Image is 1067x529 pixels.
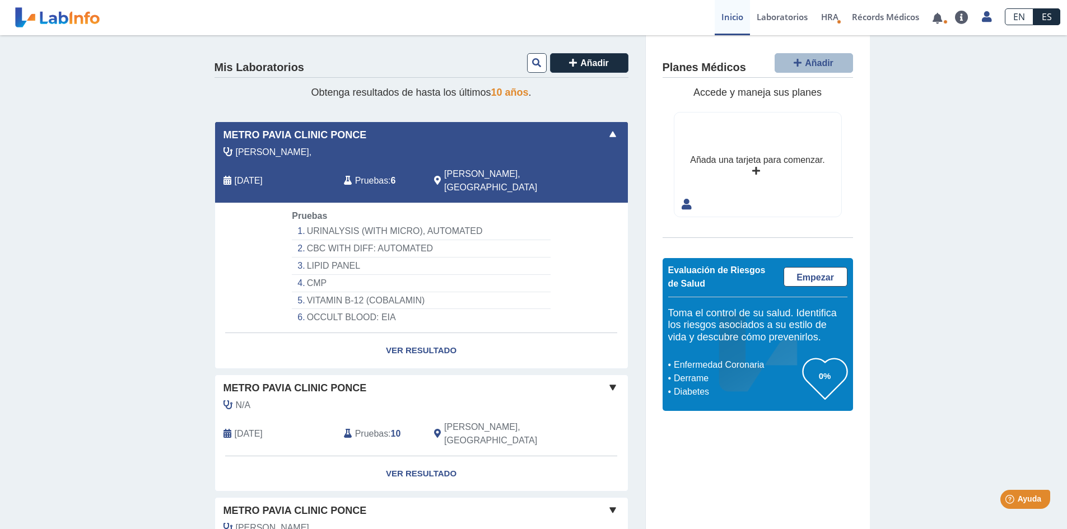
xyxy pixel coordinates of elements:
[1005,8,1033,25] a: EN
[967,485,1055,517] iframe: Help widget launcher
[215,456,628,491] a: Ver Resultado
[784,267,847,287] a: Empezar
[775,53,853,73] button: Añadir
[671,372,803,385] li: Derrame
[391,429,401,438] b: 10
[336,167,426,194] div: :
[215,333,628,368] a: Ver Resultado
[444,420,568,447] span: Ponce, PR
[821,11,838,22] span: HRA
[235,174,263,188] span: 2025-08-28
[690,153,824,167] div: Añada una tarjeta para comenzar.
[355,427,388,441] span: Pruebas
[1033,8,1060,25] a: ES
[693,87,822,98] span: Accede y maneja sus planes
[671,358,803,372] li: Enfermedad Coronaria
[292,292,550,310] li: VITAMIN B-12 (COBALAMIN)
[292,223,550,240] li: URINALYSIS (WITH MICRO), AUTOMATED
[236,399,251,412] span: N/A
[668,265,766,288] span: Evaluación de Riesgos de Salud
[803,369,847,383] h3: 0%
[236,146,312,159] span: Fernandez,
[668,307,847,344] h5: Toma el control de su salud. Identifica los riesgos asociados a su estilo de vida y descubre cómo...
[805,58,833,68] span: Añadir
[292,240,550,258] li: CBC WITH DIFF: AUTOMATED
[223,381,367,396] span: Metro Pavia Clinic Ponce
[796,273,834,282] span: Empezar
[292,275,550,292] li: CMP
[292,309,550,326] li: OCCULT BLOOD: EIA
[311,87,531,98] span: Obtenga resultados de hasta los últimos .
[671,385,803,399] li: Diabetes
[491,87,529,98] span: 10 años
[580,58,609,68] span: Añadir
[223,503,367,518] span: Metro Pavia Clinic Ponce
[292,211,327,221] span: Pruebas
[663,61,746,74] h4: Planes Médicos
[355,174,388,188] span: Pruebas
[444,167,568,194] span: Ponce, PR
[550,53,628,73] button: Añadir
[215,61,304,74] h4: Mis Laboratorios
[391,176,396,185] b: 6
[235,427,263,441] span: 2024-10-25
[292,258,550,275] li: LIPID PANEL
[223,128,367,143] span: Metro Pavia Clinic Ponce
[336,420,426,447] div: :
